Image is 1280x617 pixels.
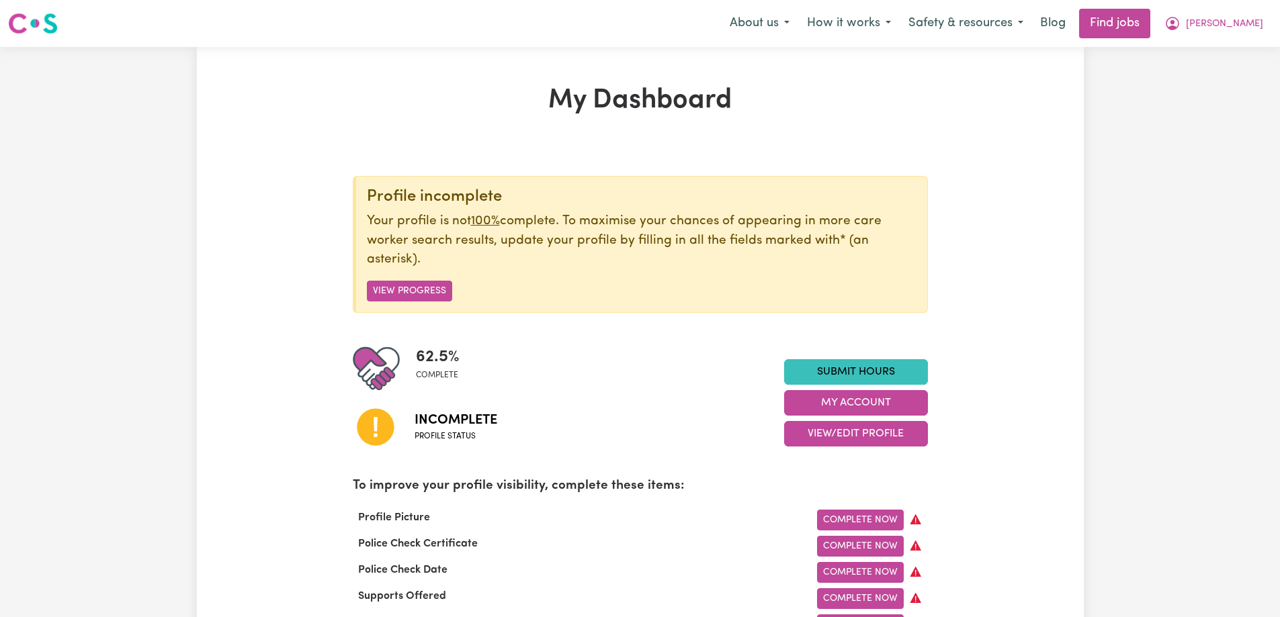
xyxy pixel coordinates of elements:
button: Safety & resources [900,9,1032,38]
button: How it works [798,9,900,38]
a: Blog [1032,9,1074,38]
span: Police Check Date [353,565,453,575]
div: Profile incomplete [367,187,916,207]
span: Incomplete [415,410,497,430]
span: 62.5 % [416,345,460,369]
p: To improve your profile visibility, complete these items: [353,477,928,496]
button: My Account [784,390,928,416]
span: complete [416,369,460,381]
div: Profile completeness: 62.5% [416,345,470,392]
a: Complete Now [817,562,904,583]
button: About us [721,9,798,38]
h1: My Dashboard [353,85,928,117]
a: Complete Now [817,588,904,609]
img: Careseekers logo [8,11,58,36]
a: Submit Hours [784,359,928,385]
span: Profile status [415,430,497,442]
u: 100% [471,215,500,228]
a: Careseekers logo [8,8,58,39]
a: Find jobs [1079,9,1150,38]
span: [PERSON_NAME] [1186,17,1263,32]
span: Supports Offered [353,591,452,602]
span: Police Check Certificate [353,538,483,549]
p: Your profile is not complete. To maximise your chances of appearing in more care worker search re... [367,212,916,270]
span: Profile Picture [353,512,435,523]
button: View/Edit Profile [784,421,928,446]
a: Complete Now [817,536,904,557]
button: View Progress [367,281,452,301]
a: Complete Now [817,510,904,530]
button: My Account [1156,9,1272,38]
